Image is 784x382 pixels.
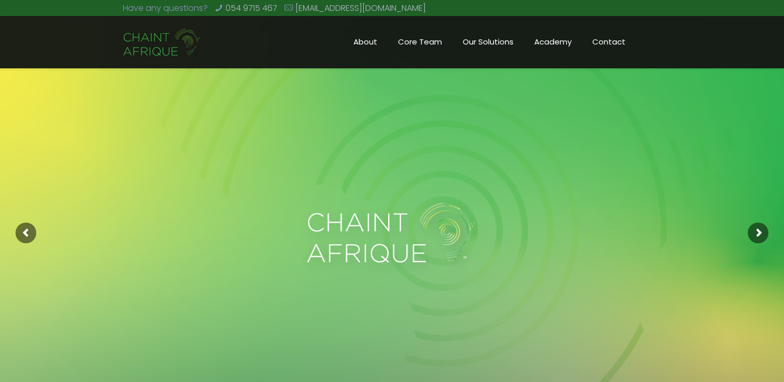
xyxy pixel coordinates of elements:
[524,34,582,50] span: Academy
[524,16,582,68] a: Academy
[582,34,636,50] span: Contact
[343,16,388,68] a: About
[388,34,452,50] span: Core Team
[225,2,277,14] a: 054 9715 467
[123,16,201,68] a: Chaint Afrique
[343,34,388,50] span: About
[388,16,452,68] a: Core Team
[582,16,636,68] a: Contact
[452,16,524,68] a: Our Solutions
[123,27,201,58] img: Chaint_Afrique-20
[295,2,426,14] a: [EMAIL_ADDRESS][DOMAIN_NAME]
[452,34,524,50] span: Our Solutions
